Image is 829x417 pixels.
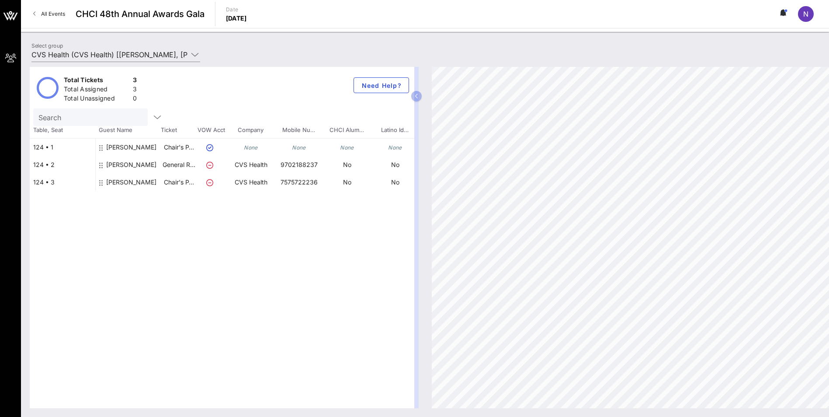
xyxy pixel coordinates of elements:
i: None [388,144,402,151]
div: N [798,6,814,22]
p: General R… [161,156,196,174]
span: Ticket [161,126,196,135]
p: [DATE] [226,14,247,23]
p: No [371,156,419,174]
i: None [292,144,306,151]
span: Latino Id… [371,126,419,135]
div: Total Tickets [64,76,129,87]
div: 0 [133,94,137,105]
p: Chair's P… [161,174,196,191]
label: Select group [31,42,63,49]
p: 9702188237 [275,156,323,174]
span: All Events [41,10,65,17]
div: 124 • 1 [30,139,95,156]
div: Tara Rountree [106,174,156,198]
div: Nicole Burda [106,139,156,156]
i: None [340,144,354,151]
span: Need Help? [361,82,402,89]
span: Company [226,126,274,135]
div: Total Unassigned [64,94,129,105]
span: N [803,10,808,18]
p: No [371,174,419,191]
i: None [244,144,258,151]
div: 124 • 3 [30,174,95,191]
div: 3 [133,85,137,96]
span: VOW Acct [196,126,226,135]
span: Table, Seat [30,126,95,135]
p: CVS Health [227,174,275,191]
div: 3 [133,76,137,87]
p: Chair's P… [161,139,196,156]
a: All Events [28,7,70,21]
span: Guest Name [95,126,161,135]
div: 124 • 2 [30,156,95,174]
span: CHCI 48th Annual Awards Gala [76,7,205,21]
span: CHCI Alum… [323,126,371,135]
span: Mobile Nu… [274,126,323,135]
p: No [323,174,371,191]
p: CVS Health [227,156,275,174]
button: Need Help? [354,77,409,93]
div: Total Assigned [64,85,129,96]
p: 7575722236 [275,174,323,191]
p: Date [226,5,247,14]
p: No [323,156,371,174]
div: Adrienne DeGeroge [106,156,156,181]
